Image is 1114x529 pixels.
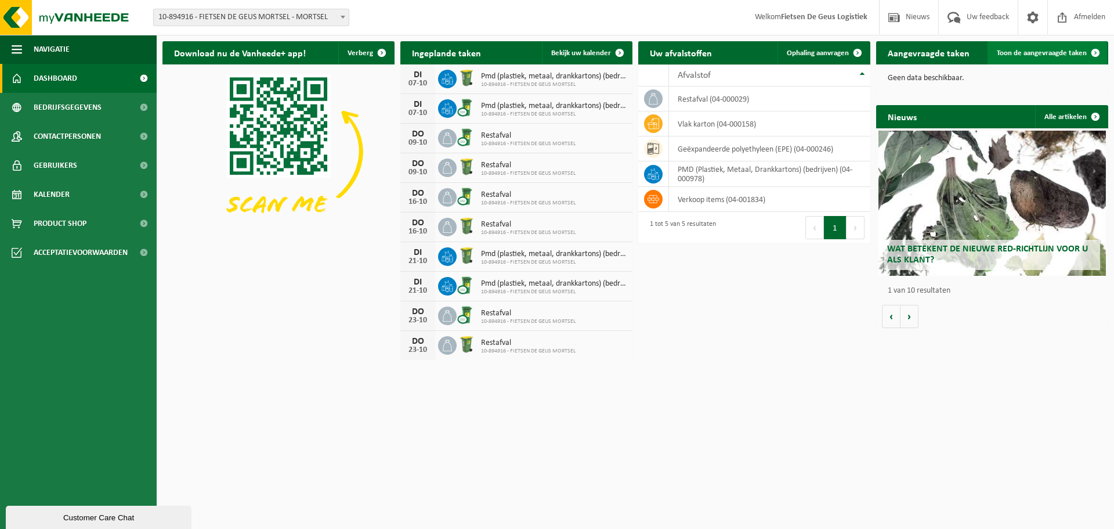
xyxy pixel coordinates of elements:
[481,289,627,296] span: 10-894916 - FIETSEN DE GEUS MORTSEL
[669,136,870,161] td: geëxpandeerde polyethyleen (EPE) (04-000246)
[481,259,627,266] span: 10-894916 - FIETSEN DE GEUS MORTSEL
[777,41,869,64] a: Ophaling aanvragen
[887,244,1088,265] span: Wat betekent de nieuwe RED-richtlijn voor u als klant?
[34,93,102,122] span: Bedrijfsgegevens
[847,216,865,239] button: Next
[457,216,476,236] img: WB-0240-HPE-GN-50
[481,190,576,200] span: Restafval
[34,238,128,267] span: Acceptatievoorwaarden
[888,287,1102,295] p: 1 van 10 resultaten
[406,139,429,147] div: 09-10
[406,346,429,354] div: 23-10
[481,250,627,259] span: Pmd (plastiek, metaal, drankkartons) (bedrijven)
[481,339,576,348] span: Restafval
[805,216,824,239] button: Previous
[406,100,429,109] div: DI
[406,218,429,228] div: DO
[406,316,429,325] div: 23-10
[678,71,711,80] span: Afvalstof
[406,198,429,206] div: 16-10
[153,9,349,26] span: 10-894916 - FIETSEN DE GEUS MORTSEL - MORTSEL
[457,275,476,295] img: WB-0240-CU
[481,279,627,289] span: Pmd (plastiek, metaal, drankkartons) (bedrijven)
[162,64,395,239] img: Download de VHEPlus App
[878,131,1106,276] a: Wat betekent de nieuwe RED-richtlijn voor u als klant?
[481,348,576,355] span: 10-894916 - FIETSEN DE GEUS MORTSEL
[481,141,576,147] span: 10-894916 - FIETSEN DE GEUS MORTSEL
[457,305,476,325] img: WB-0240-CU
[481,81,627,88] span: 10-894916 - FIETSEN DE GEUS MORTSEL
[34,209,86,238] span: Product Shop
[644,215,716,240] div: 1 tot 5 van 5 resultaten
[481,229,576,236] span: 10-894916 - FIETSEN DE GEUS MORTSEL
[481,200,576,207] span: 10-894916 - FIETSEN DE GEUS MORTSEL
[406,278,429,287] div: DI
[406,70,429,80] div: DI
[481,161,576,170] span: Restafval
[882,305,900,328] button: Vorige
[6,503,194,529] iframe: chat widget
[162,41,317,64] h2: Download nu de Vanheede+ app!
[457,246,476,265] img: WB-0240-HPE-GN-50
[669,111,870,136] td: vlak karton (04-000158)
[669,161,870,187] td: PMD (Plastiek, Metaal, Drankkartons) (bedrijven) (04-000978)
[481,111,627,118] span: 10-894916 - FIETSEN DE GEUS MORTSEL
[348,49,373,57] span: Verberg
[988,41,1107,64] a: Toon de aangevraagde taken
[406,159,429,168] div: DO
[481,102,627,111] span: Pmd (plastiek, metaal, drankkartons) (bedrijven)
[876,41,981,64] h2: Aangevraagde taken
[669,187,870,212] td: verkoop items (04-001834)
[481,72,627,81] span: Pmd (plastiek, metaal, drankkartons) (bedrijven)
[34,122,101,151] span: Contactpersonen
[669,87,870,111] td: restafval (04-000029)
[457,68,476,88] img: WB-0240-HPE-GN-50
[400,41,493,64] h2: Ingeplande taken
[457,186,476,206] img: WB-0240-CU
[406,257,429,265] div: 21-10
[457,98,476,117] img: WB-0240-CU
[457,157,476,177] img: WB-0240-HPE-GN-50
[481,309,576,318] span: Restafval
[551,49,611,57] span: Bekijk uw kalender
[900,305,918,328] button: Volgende
[406,109,429,117] div: 07-10
[457,127,476,147] img: WB-0240-CU
[34,35,70,64] span: Navigatie
[997,49,1087,57] span: Toon de aangevraagde taken
[542,41,631,64] a: Bekijk uw kalender
[824,216,847,239] button: 1
[406,248,429,257] div: DI
[481,131,576,141] span: Restafval
[457,334,476,354] img: WB-0240-HPE-GN-50
[34,151,77,180] span: Gebruikers
[338,41,393,64] button: Verberg
[406,228,429,236] div: 16-10
[406,287,429,295] div: 21-10
[406,129,429,139] div: DO
[787,49,849,57] span: Ophaling aanvragen
[34,64,77,93] span: Dashboard
[781,13,867,21] strong: Fietsen De Geus Logistiek
[406,337,429,346] div: DO
[876,105,928,128] h2: Nieuws
[154,9,349,26] span: 10-894916 - FIETSEN DE GEUS MORTSEL - MORTSEL
[481,318,576,325] span: 10-894916 - FIETSEN DE GEUS MORTSEL
[638,41,724,64] h2: Uw afvalstoffen
[481,220,576,229] span: Restafval
[1035,105,1107,128] a: Alle artikelen
[888,74,1097,82] p: Geen data beschikbaar.
[406,80,429,88] div: 07-10
[406,307,429,316] div: DO
[481,170,576,177] span: 10-894916 - FIETSEN DE GEUS MORTSEL
[34,180,70,209] span: Kalender
[406,189,429,198] div: DO
[406,168,429,177] div: 09-10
